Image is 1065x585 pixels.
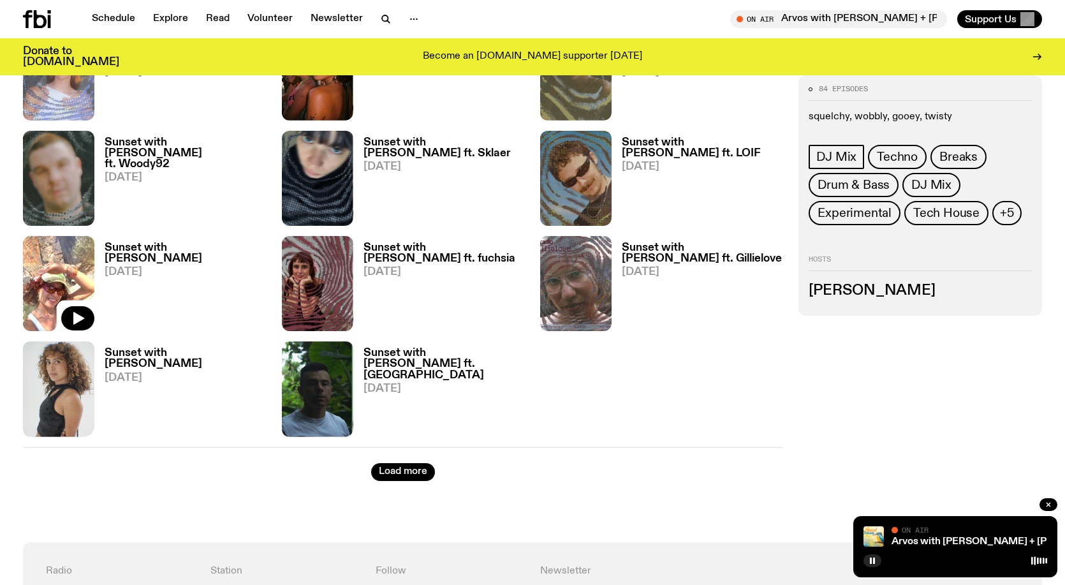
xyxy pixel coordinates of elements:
span: Support Us [965,13,1017,25]
a: Drum & Bass [809,173,899,197]
span: On Air [902,526,929,534]
button: +5 [992,201,1022,225]
h3: Sunset with [PERSON_NAME] ft. [GEOGRAPHIC_DATA] [364,348,525,380]
a: Volunteer [240,10,300,28]
a: Sunset with [PERSON_NAME] ft. fuchsia[DATE] [353,242,525,331]
span: Breaks [939,150,978,164]
span: Experimental [818,206,892,220]
p: Become an [DOMAIN_NAME] supporter [DATE] [423,51,642,63]
h3: Sunset with [PERSON_NAME] ft. Sklaer [364,137,525,159]
button: On AirArvos with [PERSON_NAME] + [PERSON_NAME] [730,10,947,28]
img: Tangela looks past her left shoulder into the camera with an inquisitive look. She is wearing a s... [23,341,94,436]
span: +5 [1000,206,1014,220]
h3: Donate to [DOMAIN_NAME] [23,46,119,68]
h3: Sunset with [PERSON_NAME] ft. Gillielove [622,242,783,264]
h3: Sunset with [PERSON_NAME] ft. Woody92 [105,137,267,170]
a: DJ Mix [902,173,960,197]
a: Tech House [904,201,988,225]
h3: Sunset with [PERSON_NAME] ft. LOIF [622,137,783,159]
span: [DATE] [364,383,525,394]
span: [DATE] [105,172,267,183]
h3: [PERSON_NAME] [809,284,1032,298]
button: Support Us [957,10,1042,28]
p: squelchy, wobbly, gooey, twisty [809,112,1032,124]
span: [DATE] [622,267,783,278]
span: DJ Mix [816,150,856,164]
a: Newsletter [303,10,371,28]
span: [DATE] [364,161,525,172]
a: Sunset with [PERSON_NAME] ft. LOIF[DATE] [612,137,783,226]
a: DJ Mix [809,145,864,169]
span: [DATE] [105,267,267,278]
a: Sunset with [PERSON_NAME][DATE] [94,348,267,436]
a: Experimental [809,201,900,225]
h3: Sunset with [PERSON_NAME] ft. fuchsia [364,242,525,264]
h4: Newsletter [540,565,855,577]
a: Sunset with [PERSON_NAME] ft. [GEOGRAPHIC_DATA][DATE] [353,348,525,436]
h2: Hosts [809,256,1032,271]
span: [DATE] [364,267,525,278]
span: Drum & Bass [818,178,890,192]
button: Load more [371,463,435,481]
span: [DATE] [622,161,783,172]
span: DJ Mix [911,178,951,192]
a: Sunset with [PERSON_NAME] ft. Gillielove[DATE] [612,242,783,331]
h3: Sunset with [PERSON_NAME] [105,348,267,369]
a: Sunset with [PERSON_NAME] ft. Woody92[DATE] [94,137,267,226]
span: Techno [877,150,918,164]
a: Sunset with [PERSON_NAME] ft. [PERSON_NAME][DATE] [612,31,783,120]
a: Explore [145,10,196,28]
span: 84 episodes [819,85,868,93]
h3: Sunset with [PERSON_NAME] [105,242,267,264]
h4: Radio [46,565,195,577]
a: Sunset with [PERSON_NAME][DATE] [94,242,267,331]
span: Tech House [913,206,980,220]
a: Sunset with [PERSON_NAME] ft. [PERSON_NAME][DATE] [94,31,267,120]
a: Schedule [84,10,143,28]
a: Breaks [930,145,987,169]
a: Techno [868,145,927,169]
span: [DATE] [105,373,267,383]
a: Sunset with [PERSON_NAME][DATE] [353,31,525,120]
a: Sunset with [PERSON_NAME] ft. Sklaer[DATE] [353,137,525,226]
h4: Follow [376,565,525,577]
a: Read [198,10,237,28]
h4: Station [210,565,360,577]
